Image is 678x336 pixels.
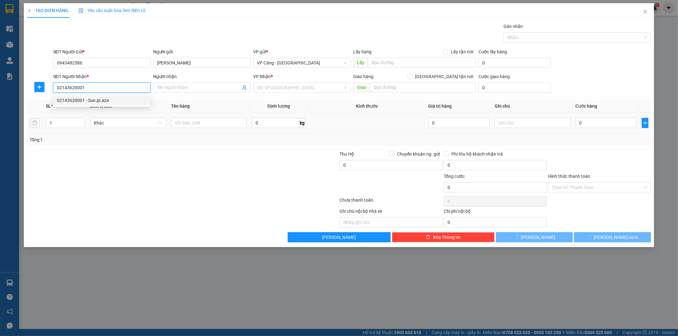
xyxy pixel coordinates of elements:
[587,235,594,239] span: loading
[27,8,31,13] span: plus
[35,84,44,90] span: plus
[339,217,442,227] input: Nhập ghi chú
[339,197,443,208] div: Chưa thanh toán
[495,118,571,128] input: Ghi Chú
[574,232,651,242] button: [PERSON_NAME] và In
[267,104,290,109] span: Định lượng
[339,208,442,217] div: Ghi chú nội bộ nhà xe
[576,104,598,109] span: Cước hàng
[94,118,162,128] span: Khác
[299,118,305,128] span: kg
[478,83,551,93] input: Cước giao hàng
[34,82,45,92] button: plus
[27,8,68,13] span: TẠO ĐƠN HÀNG
[353,74,373,79] span: Giao hàng
[257,58,347,68] span: VP Cảng - Hà Nội
[171,104,190,109] span: Tên hàng
[253,48,351,55] div: VP gửi
[53,73,151,80] div: SĐT Người Nhận
[636,3,654,21] button: Close
[53,48,151,55] div: SĐT Người Gửi
[449,151,505,158] span: Phí thu hộ khách nhận trả
[413,73,476,80] span: [GEOGRAPHIC_DATA] tận nơi
[46,104,51,109] span: SL
[79,8,84,13] img: icon
[353,49,372,54] span: Lấy hàng
[426,235,430,240] span: delete
[428,118,490,128] input: 0
[288,232,391,242] button: [PERSON_NAME]
[492,100,573,112] th: Ghi chú
[428,104,452,109] span: Giá trị hàng
[171,118,247,128] input: VD: Bàn, Ghế
[339,151,354,157] span: Thu Hộ
[444,208,547,217] div: Chi phí nội bộ
[478,74,510,79] label: Cước giao hàng
[30,118,40,128] button: delete
[643,9,648,14] span: close
[448,48,476,55] span: Lấy tận nơi
[253,74,271,79] span: VP Nhận
[521,234,555,241] span: [PERSON_NAME]
[642,118,649,128] button: plus
[478,58,551,68] input: Cước lấy hàng
[503,24,523,29] label: Gán nhãn
[496,232,573,242] button: [PERSON_NAME]
[370,82,476,92] input: Dọc đường
[353,82,370,92] span: Giao
[433,234,461,241] span: Xóa Thông tin
[153,73,251,80] div: Người nhận
[30,136,262,143] div: Tổng: 1
[514,235,521,239] span: loading
[594,234,638,241] span: [PERSON_NAME] và In
[642,120,648,125] span: plus
[90,104,114,109] span: Đơn vị tính
[242,85,247,90] span: user-add
[356,104,378,109] span: Kích thước
[444,174,465,179] span: Tổng cước
[548,174,590,179] label: Hình thức thanh toán
[478,49,507,54] label: Cước lấy hàng
[322,234,356,241] span: [PERSON_NAME]
[392,232,495,242] button: deleteXóa Thông tin
[353,57,368,68] span: Lấy
[368,57,476,68] input: Dọc đường
[394,151,442,158] span: Chuyển khoản ng. gửi
[153,48,251,55] div: Người gửi
[79,8,146,13] span: Yêu cầu xuất hóa đơn điện tử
